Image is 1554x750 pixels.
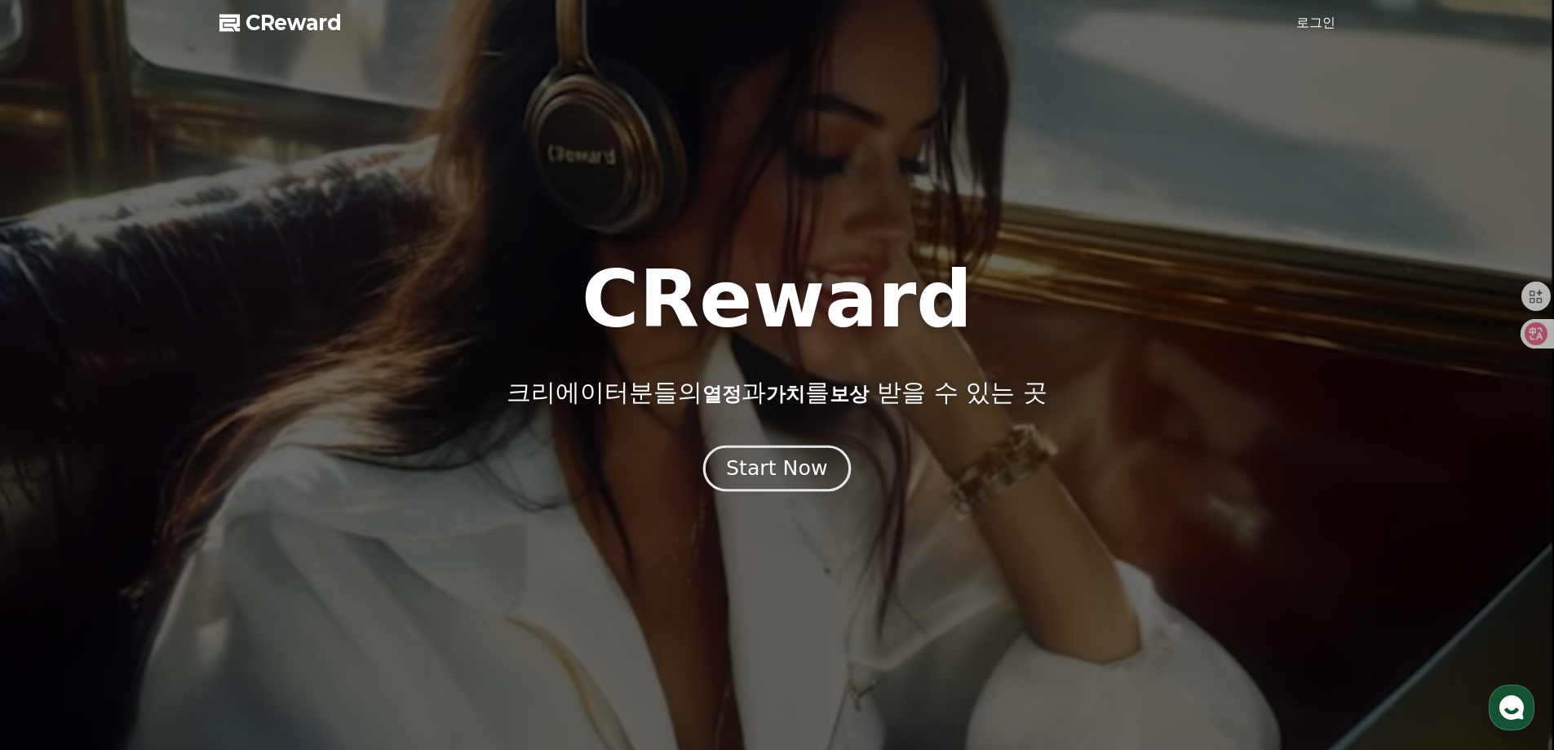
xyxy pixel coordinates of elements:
span: 가치 [766,383,805,406]
div: Start Now [726,455,827,482]
a: 대화 [108,517,210,558]
span: 설정 [252,542,272,555]
p: 크리에이터분들의 과 를 받을 수 있는 곳 [507,378,1047,407]
span: 열정 [702,383,742,406]
span: 홈 [51,542,61,555]
a: Start Now [706,463,848,478]
span: CReward [246,10,342,36]
a: 설정 [210,517,313,558]
a: CReward [219,10,342,36]
span: 보상 [830,383,869,406]
h1: CReward [582,260,972,339]
a: 로그인 [1296,13,1335,33]
a: 홈 [5,517,108,558]
button: Start Now [703,445,851,491]
span: 대화 [149,543,169,556]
